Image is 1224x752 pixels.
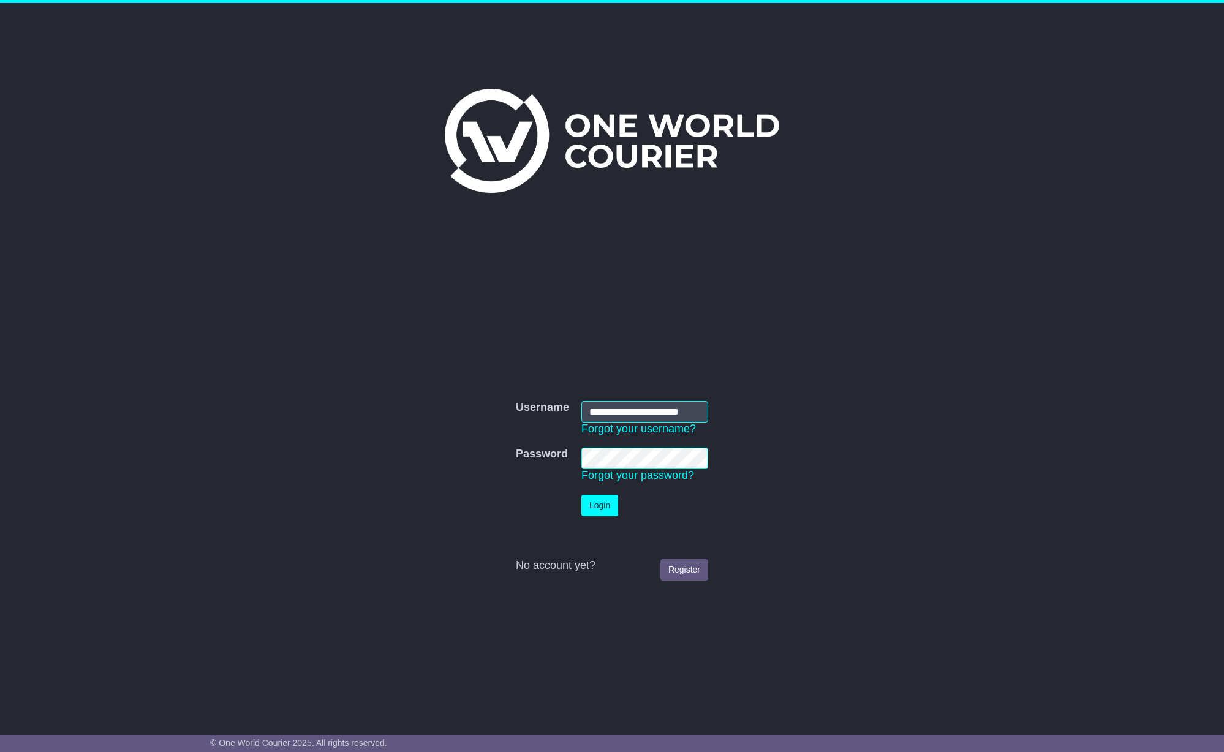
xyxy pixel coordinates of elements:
label: Password [516,448,568,461]
a: Register [660,559,708,581]
a: Forgot your username? [581,423,696,435]
div: No account yet? [516,559,708,573]
label: Username [516,401,569,415]
span: © One World Courier 2025. All rights reserved. [210,738,387,748]
a: Forgot your password? [581,469,694,481]
img: One World [445,89,779,193]
button: Login [581,495,618,516]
